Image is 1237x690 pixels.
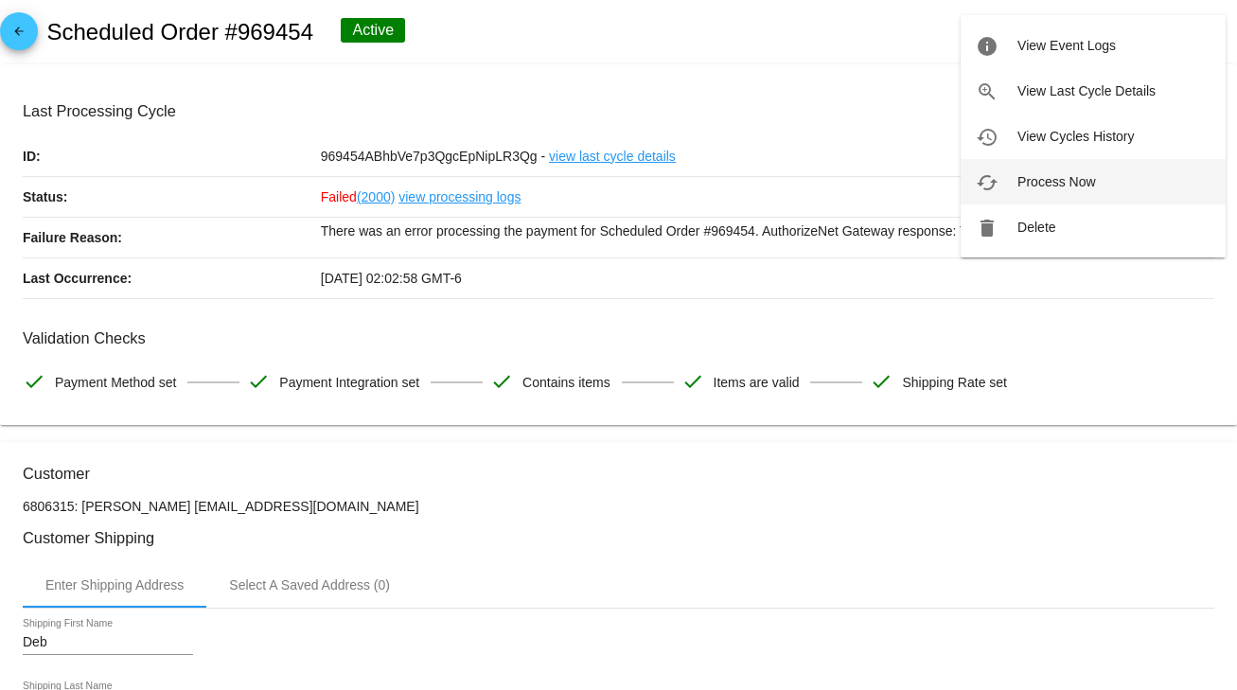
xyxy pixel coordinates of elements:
[976,80,998,103] mat-icon: zoom_in
[1017,220,1055,235] span: Delete
[976,126,998,149] mat-icon: history
[976,35,998,58] mat-icon: info
[1017,83,1156,98] span: View Last Cycle Details
[1017,129,1134,144] span: View Cycles History
[1017,38,1116,53] span: View Event Logs
[976,217,998,239] mat-icon: delete
[1017,174,1095,189] span: Process Now
[976,171,998,194] mat-icon: cached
